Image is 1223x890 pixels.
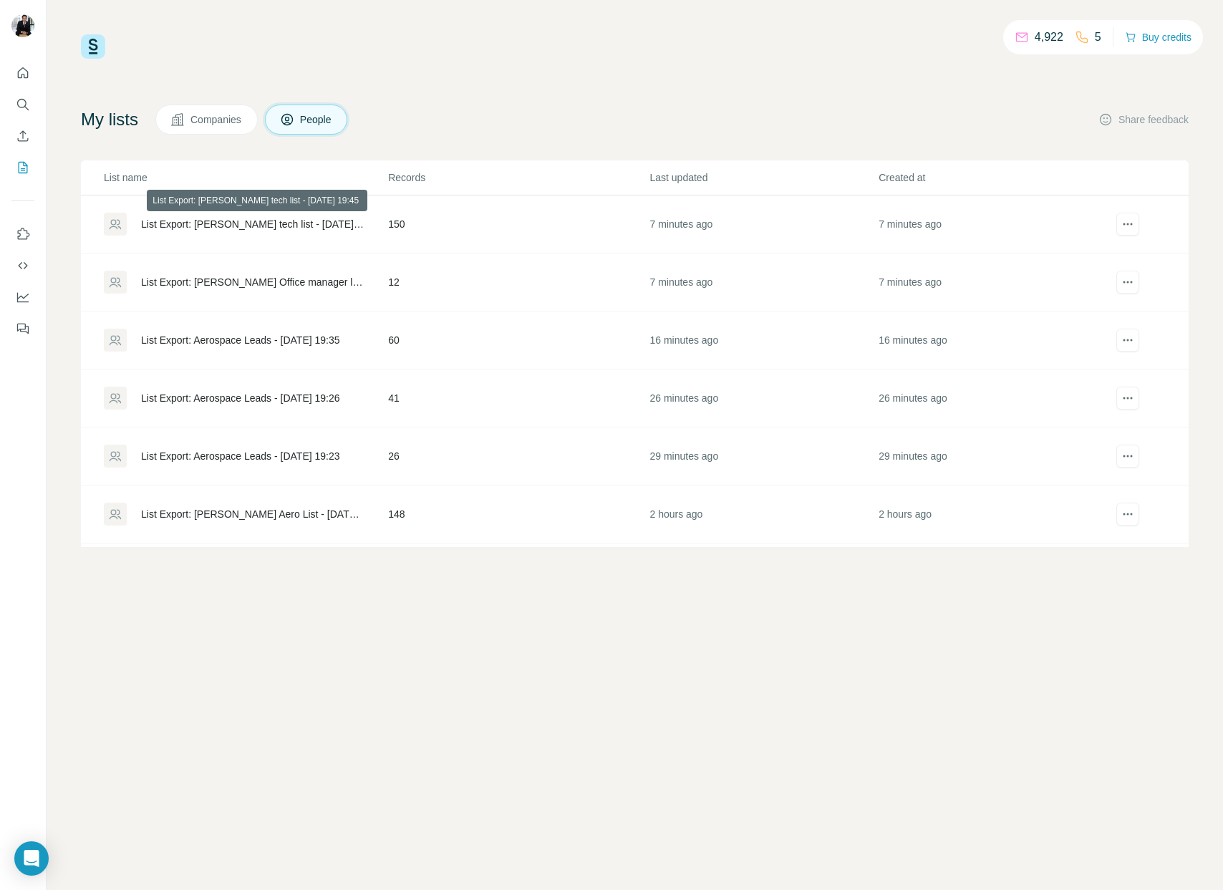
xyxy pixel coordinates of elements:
[649,485,878,543] td: 2 hours ago
[649,170,877,185] p: Last updated
[1116,271,1139,294] button: actions
[387,427,649,485] td: 26
[879,170,1106,185] p: Created at
[1035,29,1063,46] p: 4,922
[878,485,1107,543] td: 2 hours ago
[190,112,243,127] span: Companies
[1116,213,1139,236] button: actions
[387,485,649,543] td: 148
[878,253,1107,311] td: 7 minutes ago
[387,311,649,369] td: 60
[878,543,1107,601] td: 5 hours ago
[649,195,878,253] td: 7 minutes ago
[141,507,364,521] div: List Export: [PERSON_NAME] Aero List - [DATE] 17:56
[1116,503,1139,526] button: actions
[141,391,340,405] div: List Export: Aerospace Leads - [DATE] 19:26
[141,275,364,289] div: List Export: [PERSON_NAME] Office manager list - [DATE] 19:44
[141,217,364,231] div: List Export: [PERSON_NAME] tech list - [DATE] 19:45
[649,427,878,485] td: 29 minutes ago
[1095,29,1101,46] p: 5
[81,108,138,131] h4: My lists
[141,333,340,347] div: List Export: Aerospace Leads - [DATE] 19:35
[387,369,649,427] td: 41
[11,284,34,310] button: Dashboard
[387,543,649,601] td: 112
[649,543,878,601] td: 5 hours ago
[11,316,34,342] button: Feedback
[649,369,878,427] td: 26 minutes ago
[11,221,34,247] button: Use Surfe on LinkedIn
[387,195,649,253] td: 150
[1125,27,1191,47] button: Buy credits
[649,311,878,369] td: 16 minutes ago
[387,253,649,311] td: 12
[1098,112,1189,127] button: Share feedback
[1116,445,1139,468] button: actions
[104,170,387,185] p: List name
[649,253,878,311] td: 7 minutes ago
[388,170,648,185] p: Records
[11,253,34,279] button: Use Surfe API
[11,155,34,180] button: My lists
[878,311,1107,369] td: 16 minutes ago
[878,195,1107,253] td: 7 minutes ago
[11,60,34,86] button: Quick start
[1116,329,1139,352] button: actions
[11,123,34,149] button: Enrich CSV
[11,92,34,117] button: Search
[878,369,1107,427] td: 26 minutes ago
[11,14,34,37] img: Avatar
[1116,387,1139,410] button: actions
[141,449,340,463] div: List Export: Aerospace Leads - [DATE] 19:23
[14,841,49,876] div: Open Intercom Messenger
[878,427,1107,485] td: 29 minutes ago
[300,112,333,127] span: People
[81,34,105,59] img: Surfe Logo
